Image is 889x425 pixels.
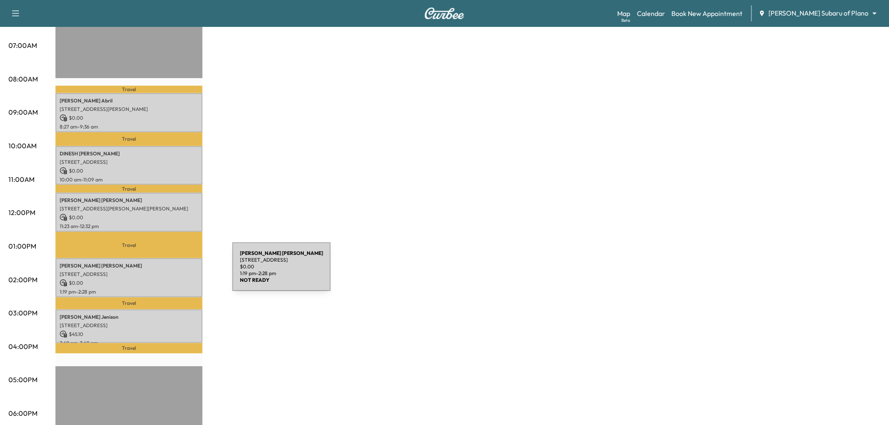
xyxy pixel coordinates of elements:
p: 2:49 pm - 3:49 pm [60,340,198,346]
p: 11:23 am - 12:32 pm [60,223,198,230]
a: Calendar [637,8,665,18]
p: [PERSON_NAME] Abril [60,97,198,104]
p: [PERSON_NAME] [PERSON_NAME] [60,262,198,269]
p: 04:00PM [8,341,38,352]
p: Travel [55,343,203,353]
p: $ 45.10 [60,331,198,338]
p: 05:00PM [8,375,37,385]
p: 1:19 pm - 2:28 pm [60,289,198,295]
p: $ 0.00 [60,114,198,122]
p: DINESH [PERSON_NAME] [60,150,198,157]
p: 8:27 am - 9:36 am [60,123,198,130]
p: Travel [55,297,203,309]
div: Beta [621,17,630,24]
p: Travel [55,86,203,94]
p: [STREET_ADDRESS] [60,322,198,329]
p: [PERSON_NAME] Jenison [60,314,198,320]
p: $ 0.00 [60,279,198,287]
a: MapBeta [617,8,630,18]
p: 12:00PM [8,207,35,218]
p: 07:00AM [8,40,37,50]
p: $ 0.00 [60,167,198,175]
p: 08:00AM [8,74,38,84]
p: 10:00AM [8,141,37,151]
p: $ 0.00 [60,214,198,221]
p: 03:00PM [8,308,37,318]
p: 01:00PM [8,241,36,251]
p: Travel [55,132,203,146]
p: [STREET_ADDRESS] [60,159,198,165]
p: 10:00 am - 11:09 am [60,176,198,183]
a: Book New Appointment [672,8,743,18]
span: [PERSON_NAME] Subaru of Plano [769,8,869,18]
p: [STREET_ADDRESS][PERSON_NAME][PERSON_NAME] [60,205,198,212]
p: [PERSON_NAME] [PERSON_NAME] [60,197,198,204]
p: 09:00AM [8,107,38,117]
p: Travel [55,185,203,193]
p: Travel [55,232,203,258]
p: 06:00PM [8,408,37,418]
p: [STREET_ADDRESS] [60,271,198,278]
p: [STREET_ADDRESS][PERSON_NAME] [60,106,198,113]
p: 11:00AM [8,174,34,184]
img: Curbee Logo [424,8,465,19]
p: 02:00PM [8,275,37,285]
